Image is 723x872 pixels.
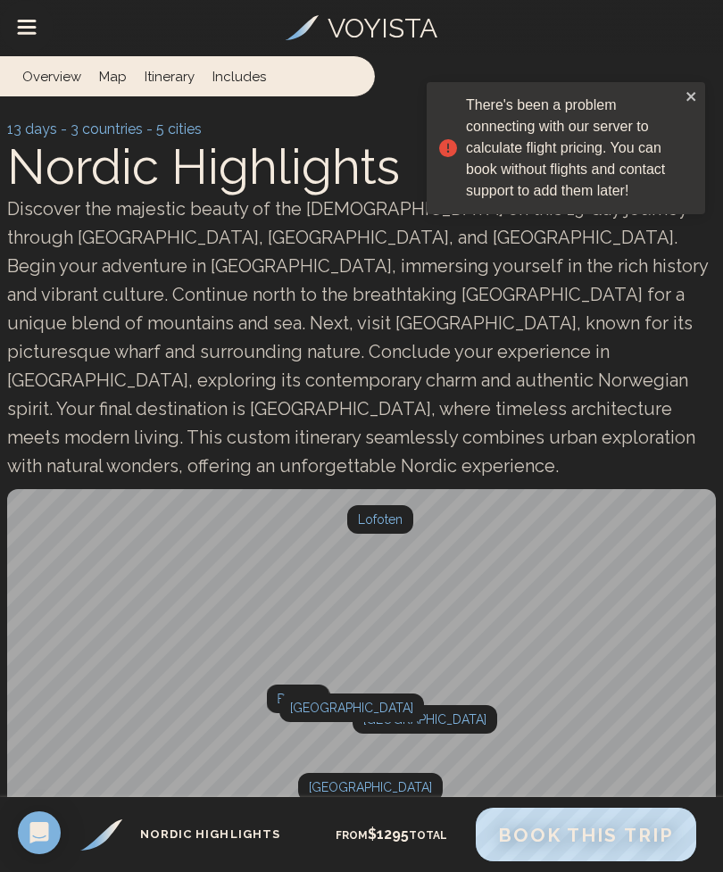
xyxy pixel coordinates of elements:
[7,137,400,195] span: Nordic Highlights
[267,685,330,713] div: Bergen
[347,505,413,534] div: Map marker
[328,8,437,48] h3: VOYISTA
[279,693,424,722] div: Map marker
[286,8,437,48] a: VOYISTA
[466,95,680,202] div: There's been a problem connecting with our server to calculate flight pricing. You can book witho...
[22,56,90,96] a: Overview
[204,56,275,96] a: Includes
[298,773,443,801] div: [GEOGRAPHIC_DATA]
[7,489,716,846] canvas: Map
[7,198,708,477] span: Discover the majestic beauty of the [DEMOGRAPHIC_DATA] on this 13-day journey through [GEOGRAPHIC...
[18,811,61,854] div: Open Intercom Messenger
[286,15,319,40] img: Voyista Logo
[80,819,122,851] img: Nordic Highlights
[298,773,443,801] div: Map marker
[498,824,674,846] span: Book This Trip
[368,826,409,843] span: $ 1295
[90,56,136,96] a: Map
[136,56,204,96] a: Itinerary
[7,119,716,140] p: 13 days - 3 countries - 5 cities
[347,505,413,534] div: Lofoten
[306,816,476,853] div: from total
[353,705,497,734] div: Map marker
[279,693,424,722] div: [GEOGRAPHIC_DATA]
[140,826,280,843] h3: Nordic Highlights
[476,808,696,861] button: Book This Trip
[4,6,49,51] button: Drawer Menu
[686,89,698,104] button: close
[267,685,330,713] div: Map marker
[353,705,497,734] div: [GEOGRAPHIC_DATA]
